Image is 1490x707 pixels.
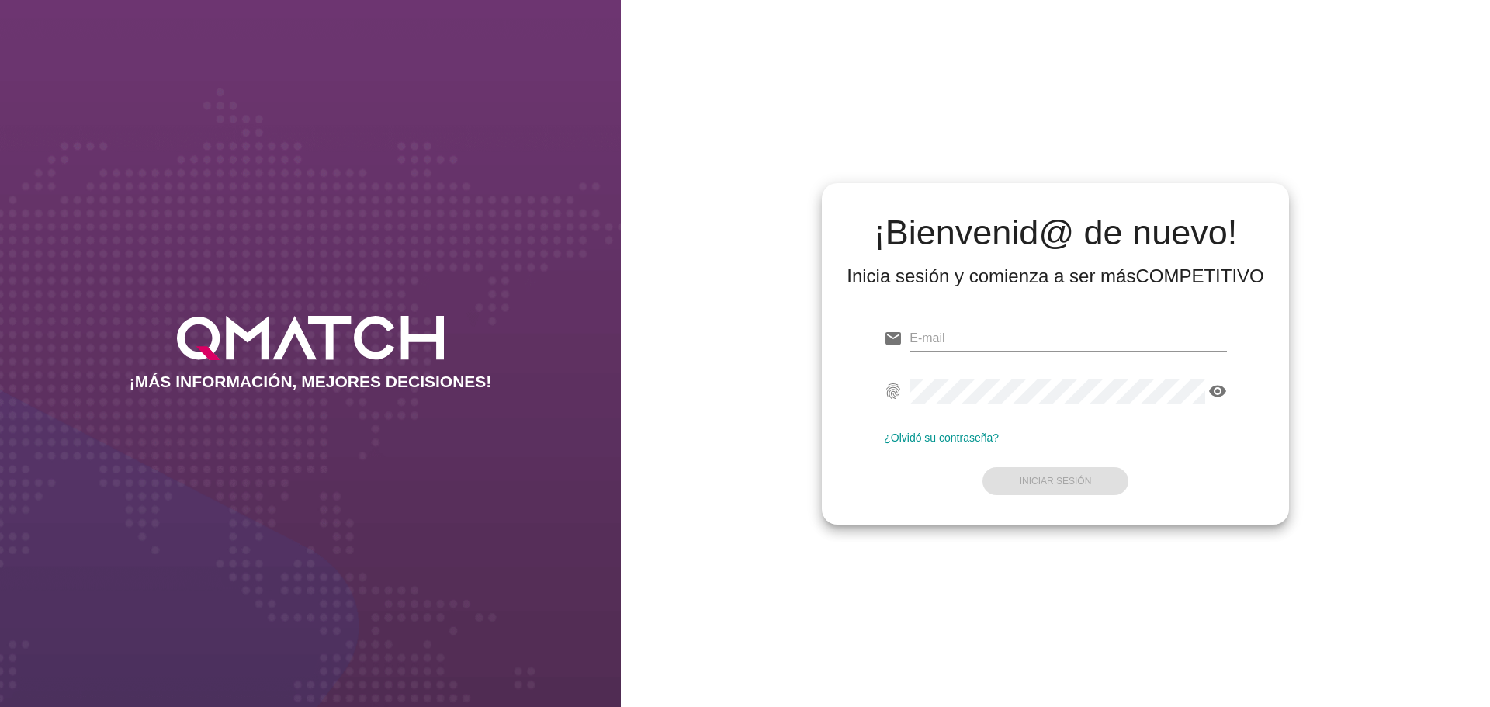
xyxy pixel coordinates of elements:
[910,326,1227,351] input: E-mail
[847,264,1264,289] div: Inicia sesión y comienza a ser más
[884,431,999,444] a: ¿Olvidó su contraseña?
[1208,382,1227,400] i: visibility
[130,373,492,391] h2: ¡MÁS INFORMACIÓN, MEJORES DECISIONES!
[884,382,903,400] i: fingerprint
[1135,265,1263,286] strong: COMPETITIVO
[884,329,903,348] i: email
[847,214,1264,251] h2: ¡Bienvenid@ de nuevo!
